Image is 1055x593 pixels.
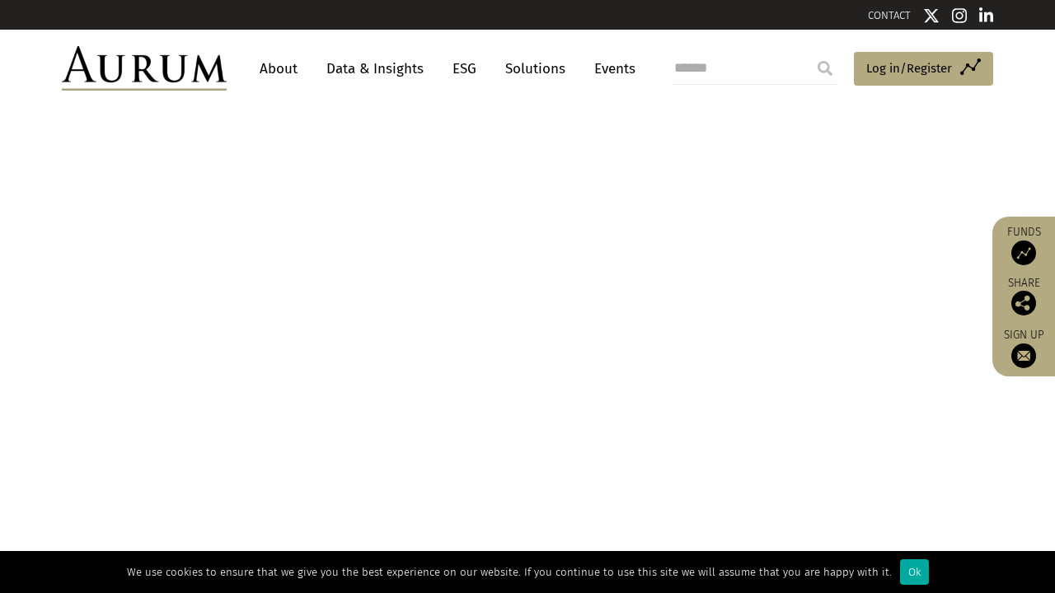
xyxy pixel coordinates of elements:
div: Share [1001,278,1047,315]
a: Log in/Register [854,52,993,86]
a: Funds [1001,225,1047,265]
img: Twitter icon [923,7,940,24]
a: Solutions [497,54,574,84]
a: CONTACT [868,9,911,21]
input: Submit [809,52,842,85]
div: Ok [900,559,929,585]
img: Share this post [1011,291,1036,315]
a: Events [586,54,635,84]
img: Aurum [62,46,227,91]
img: Sign up to our newsletter [1011,343,1036,368]
img: Instagram icon [952,7,967,24]
a: Data & Insights [318,54,432,84]
img: Access Funds [1011,240,1036,265]
a: ESG [444,54,485,84]
span: Log in/Register [866,58,952,78]
a: About [251,54,306,84]
img: Linkedin icon [979,7,994,24]
a: Sign up [1001,328,1047,368]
